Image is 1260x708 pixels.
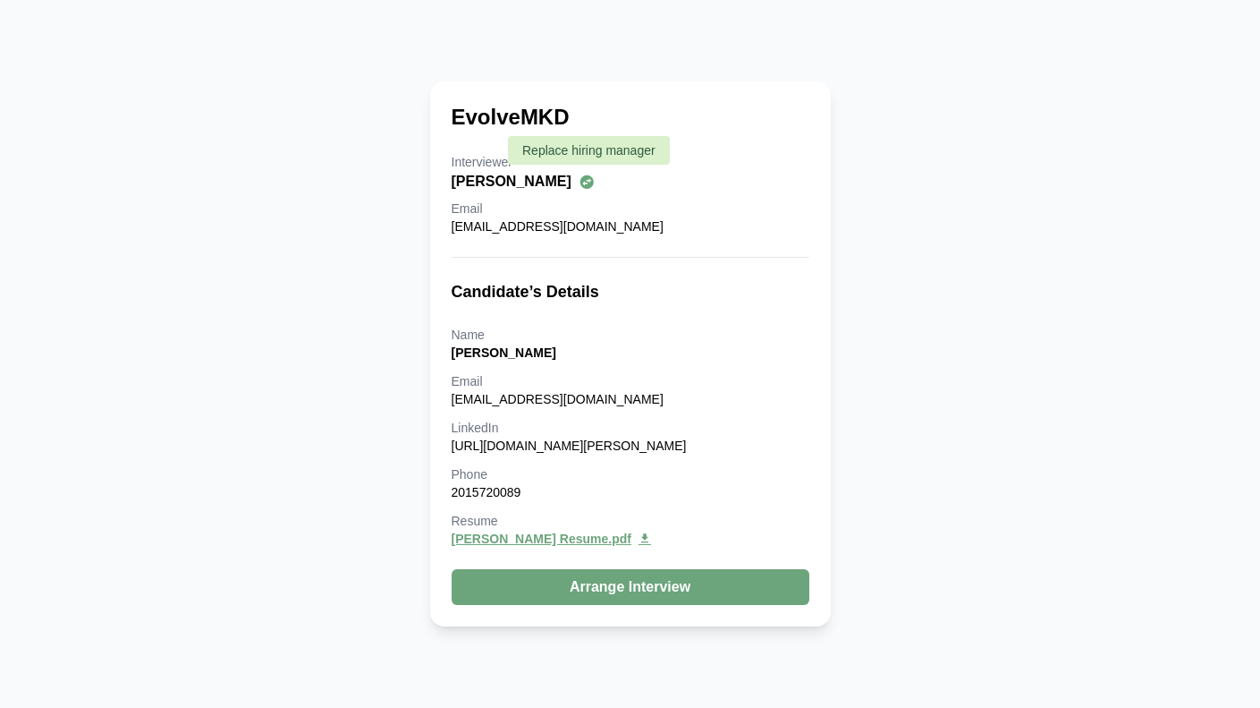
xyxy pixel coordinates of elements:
div: LinkedIn [452,419,809,437]
div: Name [452,326,809,344]
div: Resume [452,512,809,530]
div: [PERSON_NAME] [452,344,809,362]
div: 2015720089 [452,483,809,501]
div: [EMAIL_ADDRESS][DOMAIN_NAME] [452,390,809,408]
div: [EMAIL_ADDRESS][DOMAIN_NAME] [452,218,809,235]
h2: EvolveMKD [452,103,570,132]
div: [PERSON_NAME] [452,171,809,192]
span: Email [452,201,483,216]
button: Arrange Interview [452,569,809,605]
div: Interviewer [452,153,809,171]
div: Email [452,372,809,390]
a: [PERSON_NAME] Resume.pdf [452,530,809,548]
a: [URL][DOMAIN_NAME][PERSON_NAME] [452,439,687,453]
div: Phone [452,465,809,483]
h3: Candidate’s Details [452,279,809,304]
